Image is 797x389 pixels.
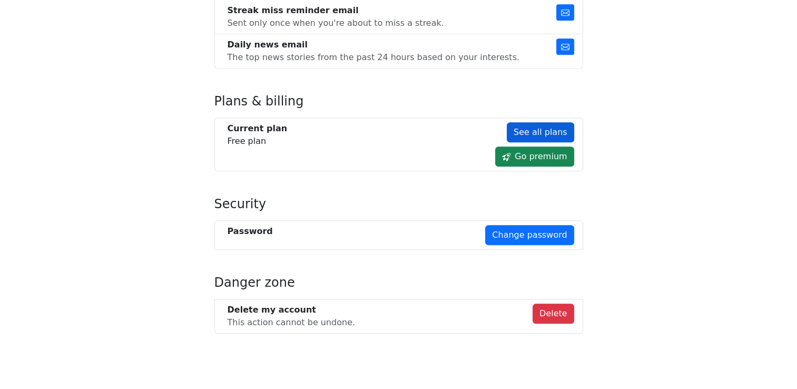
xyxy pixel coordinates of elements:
[228,316,356,329] div: This action cannot be undone.
[228,38,519,51] div: Daily news email
[228,122,288,148] div: Free plan
[228,304,356,316] div: Delete my account
[214,275,583,290] h4: Danger zone
[495,147,574,167] a: Go premium
[507,122,574,142] a: See all plans
[228,17,444,30] div: Sent only once when you're about to miss a streak.
[228,51,519,64] div: The top news stories from the past 24 hours based on your interests.
[228,122,288,135] div: Current plan
[214,94,583,109] h4: Plans & billing
[228,4,444,17] div: Streak miss reminder email
[228,225,273,238] div: Password
[485,225,574,245] a: Change password
[533,304,574,324] button: Delete
[214,197,583,212] h4: Security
